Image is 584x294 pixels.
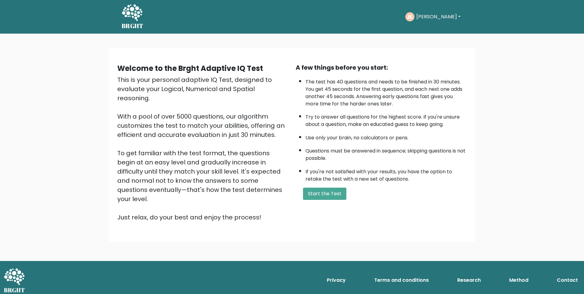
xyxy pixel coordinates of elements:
[507,274,531,286] a: Method
[305,131,467,141] li: Use only your brain, no calculators or pens.
[305,110,467,128] li: Try to answer all questions for the highest score. If you're unsure about a question, make an edu...
[122,2,144,31] a: BRGHT
[305,165,467,183] li: If you're not satisfied with your results, you have the option to retake the test with a new set ...
[455,274,483,286] a: Research
[296,63,467,72] div: A few things before you start:
[414,13,462,21] button: [PERSON_NAME]
[117,75,288,222] div: This is your personal adaptive IQ Test, designed to evaluate your Logical, Numerical and Spatial ...
[303,188,346,200] button: Start the Test
[407,13,413,20] text: JL
[324,274,348,286] a: Privacy
[372,274,431,286] a: Terms and conditions
[305,75,467,108] li: The test has 40 questions and needs to be finished in 30 minutes. You get 45 seconds for the firs...
[305,144,467,162] li: Questions must be answered in sequence; skipping questions is not possible.
[554,274,580,286] a: Contact
[122,22,144,30] h5: BRGHT
[117,63,263,73] b: Welcome to the Brght Adaptive IQ Test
